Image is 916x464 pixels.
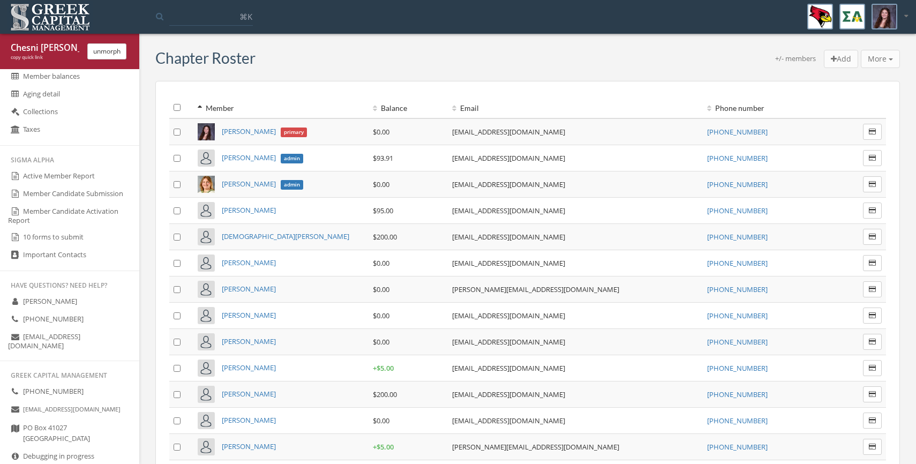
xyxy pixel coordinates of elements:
[373,311,389,320] span: $0.00
[373,206,393,215] span: $95.00
[707,363,768,373] a: [PHONE_NUMBER]
[222,389,276,399] a: [PERSON_NAME]
[281,128,307,137] span: primary
[373,258,389,268] span: $0.00
[23,296,77,306] span: [PERSON_NAME]
[452,442,619,452] a: [PERSON_NAME][EMAIL_ADDRESS][DOMAIN_NAME]
[373,179,389,189] span: $0.00
[193,98,369,118] th: Member
[222,126,307,136] a: [PERSON_NAME]primary
[281,154,303,163] span: admin
[11,54,79,61] div: copy quick link
[707,232,768,242] a: [PHONE_NUMBER]
[373,232,397,242] span: $200.00
[707,258,768,268] a: [PHONE_NUMBER]
[707,337,768,347] a: [PHONE_NUMBER]
[222,205,276,215] a: [PERSON_NAME]
[707,390,768,399] a: [PHONE_NUMBER]
[452,206,565,215] a: [EMAIL_ADDRESS][DOMAIN_NAME]
[452,416,565,425] a: [EMAIL_ADDRESS][DOMAIN_NAME]
[155,50,256,66] h3: Chapter Roster
[707,153,768,163] a: [PHONE_NUMBER]
[707,311,768,320] a: [PHONE_NUMBER]
[707,285,768,294] a: [PHONE_NUMBER]
[707,179,768,189] a: [PHONE_NUMBER]
[452,337,565,347] a: [EMAIL_ADDRESS][DOMAIN_NAME]
[452,285,619,294] a: [PERSON_NAME][EMAIL_ADDRESS][DOMAIN_NAME]
[222,126,276,136] span: [PERSON_NAME]
[373,285,389,294] span: $0.00
[222,441,276,451] a: [PERSON_NAME]
[222,310,276,320] a: [PERSON_NAME]
[707,442,768,452] a: [PHONE_NUMBER]
[222,179,303,189] a: [PERSON_NAME]admin
[222,153,303,162] a: [PERSON_NAME]admin
[448,98,703,118] th: Email
[452,258,565,268] a: [EMAIL_ADDRESS][DOMAIN_NAME]
[222,284,276,294] a: [PERSON_NAME]
[369,98,448,118] th: Balance
[703,98,822,118] th: Phone number
[707,416,768,425] a: [PHONE_NUMBER]
[452,179,565,189] a: [EMAIL_ADDRESS][DOMAIN_NAME]
[23,423,90,444] span: PO Box 41027 [GEOGRAPHIC_DATA]
[222,258,276,267] a: [PERSON_NAME]
[373,337,389,347] span: $0.00
[452,363,565,373] a: [EMAIL_ADDRESS][DOMAIN_NAME]
[775,54,816,69] div: +/- members
[222,231,349,241] a: [DEMOGRAPHIC_DATA][PERSON_NAME]
[11,42,79,54] div: Chesni [PERSON_NAME]
[373,153,393,163] span: $93.91
[222,179,276,189] span: [PERSON_NAME]
[87,43,126,59] button: unmorph
[222,363,276,372] a: [PERSON_NAME]
[373,442,394,452] span: + $5.00
[373,363,394,373] span: + $5.00
[707,206,768,215] a: [PHONE_NUMBER]
[373,390,397,399] span: $200.00
[222,153,276,162] span: [PERSON_NAME]
[373,416,389,425] span: $0.00
[222,336,276,346] a: [PERSON_NAME]
[239,11,252,22] span: ⌘K
[373,127,389,137] span: $0.00
[707,127,768,137] a: [PHONE_NUMBER]
[222,415,276,425] a: [PERSON_NAME]
[23,405,121,413] small: [EMAIL_ADDRESS][DOMAIN_NAME]
[452,232,565,242] a: [EMAIL_ADDRESS][DOMAIN_NAME]
[452,153,565,163] a: [EMAIL_ADDRESS][DOMAIN_NAME]
[452,127,565,137] a: [EMAIL_ADDRESS][DOMAIN_NAME]
[452,390,565,399] a: [EMAIL_ADDRESS][DOMAIN_NAME]
[452,311,565,320] a: [EMAIL_ADDRESS][DOMAIN_NAME]
[281,180,303,190] span: admin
